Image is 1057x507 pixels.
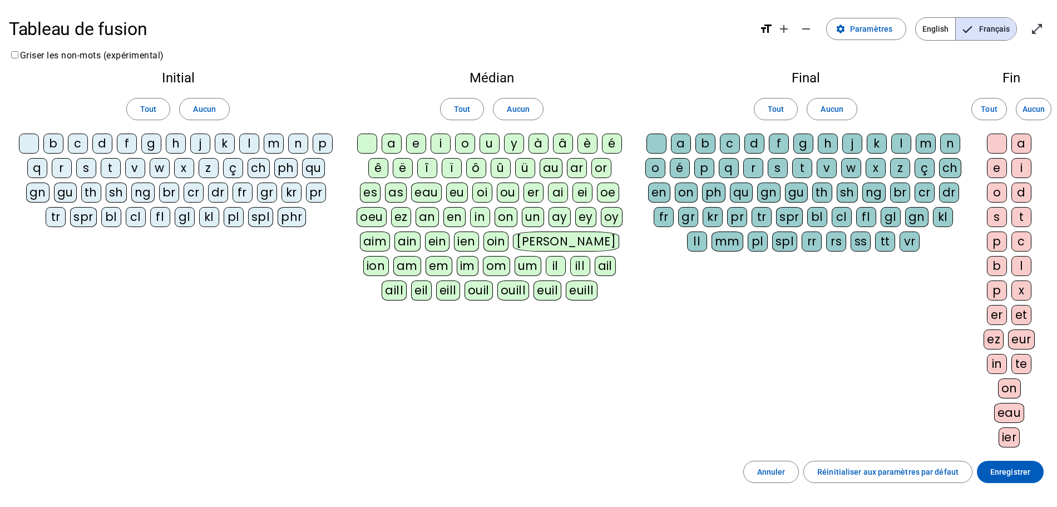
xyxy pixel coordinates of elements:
div: ng [131,183,155,203]
div: pl [224,207,244,227]
div: ouil [465,280,493,301]
div: ë [393,158,413,178]
div: en [648,183,670,203]
div: ouill [497,280,529,301]
mat-icon: settings [836,24,846,34]
div: eau [411,183,442,203]
div: f [117,134,137,154]
div: p [313,134,333,154]
div: on [675,183,698,203]
h2: Final [645,71,966,85]
div: h [818,134,838,154]
div: dr [208,183,228,203]
div: k [215,134,235,154]
div: o [455,134,475,154]
div: ain [394,232,421,252]
div: aim [360,232,391,252]
div: v [817,158,837,178]
div: en [443,207,466,227]
span: English [916,18,955,40]
div: e [987,158,1007,178]
div: er [523,183,544,203]
div: ç [915,158,935,178]
div: n [288,134,308,154]
button: Aucun [807,98,857,120]
div: a [382,134,402,154]
div: [PERSON_NAME] [513,232,619,252]
div: p [694,158,714,178]
div: er [987,305,1007,325]
span: Aucun [507,102,529,116]
mat-icon: open_in_full [1030,22,1044,36]
div: c [720,134,740,154]
div: gr [257,183,277,203]
div: gn [905,207,928,227]
div: ll [687,232,707,252]
div: b [43,134,63,154]
div: kr [703,207,723,227]
div: y [504,134,524,154]
div: d [744,134,764,154]
div: m [264,134,284,154]
span: Enregistrer [990,465,1030,479]
div: oin [483,232,509,252]
div: m [916,134,936,154]
div: w [150,158,170,178]
h2: Fin [984,71,1039,85]
div: tr [46,207,66,227]
div: ü [515,158,535,178]
div: a [1011,134,1031,154]
div: t [792,158,812,178]
div: ier [999,427,1020,447]
div: ez [984,329,1004,350]
div: phr [278,207,306,227]
div: br [890,183,910,203]
div: ei [572,183,592,203]
h1: Tableau de fusion [9,11,750,47]
div: eau [994,403,1025,423]
div: é [602,134,622,154]
mat-button-toggle-group: Language selection [915,17,1017,41]
div: ng [862,183,886,203]
div: ar [567,158,587,178]
div: eil [411,280,432,301]
div: p [987,232,1007,252]
button: Aucun [179,98,229,120]
div: oy [601,207,623,227]
div: o [645,158,665,178]
button: Enregistrer [977,461,1044,483]
div: eur [1008,329,1035,350]
div: oe [597,183,619,203]
div: br [159,183,179,203]
div: eill [436,280,460,301]
div: om [483,256,510,276]
div: spr [776,207,803,227]
div: pr [306,183,326,203]
button: Tout [754,98,798,120]
div: l [891,134,911,154]
div: aill [382,280,407,301]
div: te [1011,354,1031,374]
div: ch [939,158,961,178]
div: c [68,134,88,154]
span: Réinitialiser aux paramètres par défaut [817,465,959,479]
div: oi [472,183,492,203]
div: tt [875,232,895,252]
div: z [199,158,219,178]
div: un [522,207,544,227]
div: tr [752,207,772,227]
div: euil [534,280,561,301]
div: cr [184,183,204,203]
div: on [998,378,1021,398]
div: fr [654,207,674,227]
div: p [987,280,1007,301]
div: fl [150,207,170,227]
button: Tout [440,98,484,120]
div: gu [54,183,77,203]
mat-icon: remove [799,22,813,36]
div: e [406,134,426,154]
div: fl [856,207,876,227]
div: t [1011,207,1031,227]
div: bl [807,207,827,227]
label: Griser les non-mots (expérimental) [9,50,164,61]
